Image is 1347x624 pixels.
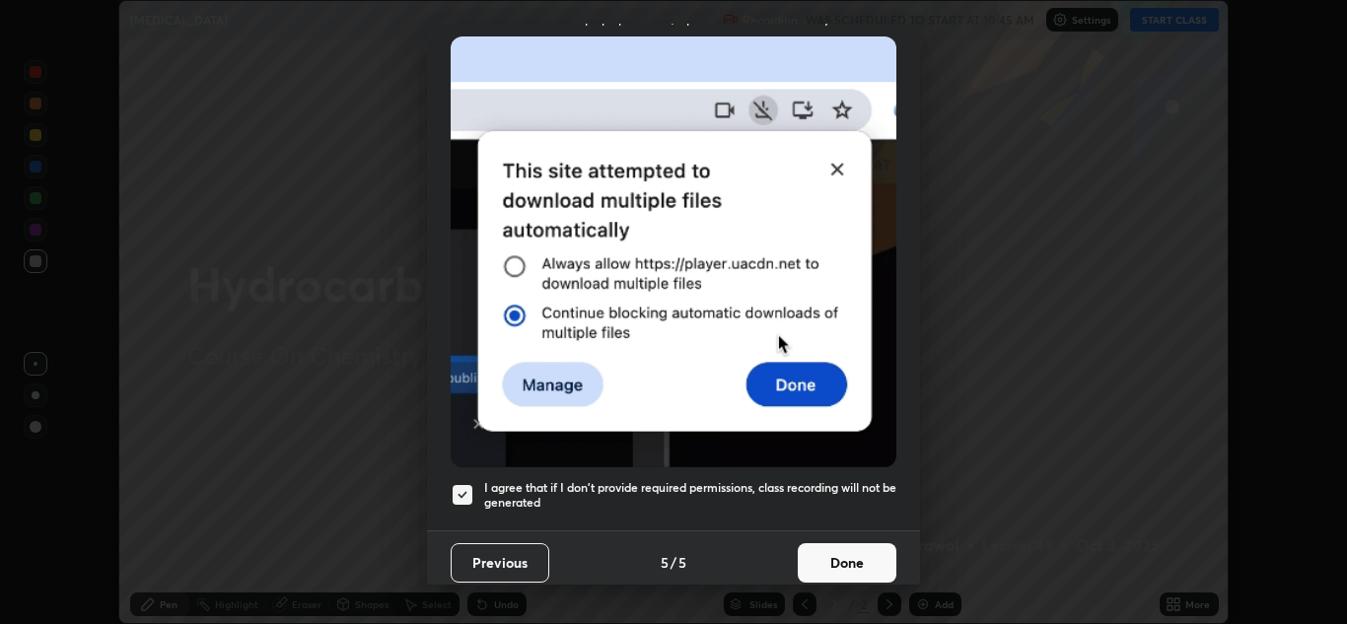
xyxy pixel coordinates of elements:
button: Previous [451,543,549,583]
button: Done [798,543,896,583]
h4: / [671,552,676,573]
h4: 5 [678,552,686,573]
img: downloads-permission-blocked.gif [451,36,896,467]
h4: 5 [661,552,669,573]
h5: I agree that if I don't provide required permissions, class recording will not be generated [484,480,896,511]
